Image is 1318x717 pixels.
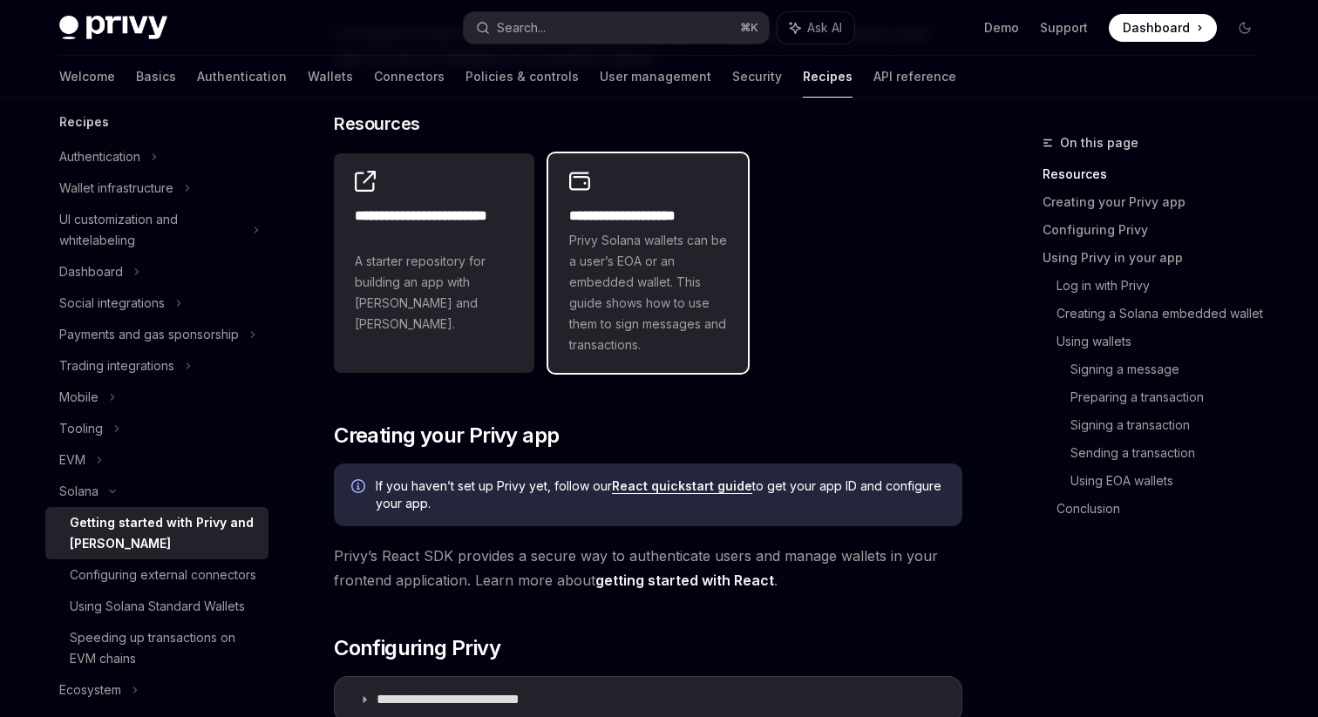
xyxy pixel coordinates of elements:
[59,680,121,700] div: Ecosystem
[778,12,854,44] button: Ask AI
[59,324,239,345] div: Payments and gas sponsorship
[70,512,258,554] div: Getting started with Privy and [PERSON_NAME]
[612,478,752,494] a: React quickstart guide
[497,17,546,38] div: Search...
[464,12,769,44] button: Search...⌘K
[1043,160,1273,188] a: Resources
[600,56,711,98] a: User management
[45,507,268,559] a: Getting started with Privy and [PERSON_NAME]
[45,622,268,674] a: Speeding up transactions on EVM chains
[569,230,728,355] span: Privy Solana wallets can be a user’s EOA or an embedded wallet. This guide shows how to use them ...
[45,591,268,622] a: Using Solana Standard Wallets
[1043,188,1273,216] a: Creating your Privy app
[1123,19,1190,37] span: Dashboard
[1070,383,1273,411] a: Preparing a transaction
[1060,132,1138,153] span: On this page
[374,56,445,98] a: Connectors
[70,596,245,617] div: Using Solana Standard Wallets
[1043,244,1273,272] a: Using Privy in your app
[334,422,559,450] span: Creating your Privy app
[1056,328,1273,355] a: Using wallets
[59,355,174,376] div: Trading integrations
[1070,439,1273,467] a: Sending a transaction
[351,479,369,497] svg: Info
[1056,495,1273,523] a: Conclusion
[1109,14,1217,42] a: Dashboard
[334,112,420,136] span: Resources
[59,418,103,439] div: Tooling
[136,56,176,98] a: Basics
[59,261,123,282] div: Dashboard
[70,627,258,669] div: Speeding up transactions on EVM chains
[355,251,513,335] span: A starter repository for building an app with [PERSON_NAME] and [PERSON_NAME].
[334,634,500,662] span: Configuring Privy
[376,477,945,512] span: If you haven’t set up Privy yet, follow our to get your app ID and configure your app.
[1070,355,1273,383] a: Signing a message
[1056,272,1273,300] a: Log in with Privy
[548,153,749,373] a: **** **** **** *****Privy Solana wallets can be a user’s EOA or an embedded wallet. This guide sh...
[807,19,842,37] span: Ask AI
[984,19,1019,37] a: Demo
[197,56,287,98] a: Authentication
[59,146,140,167] div: Authentication
[45,559,268,591] a: Configuring external connectors
[1231,14,1259,42] button: Toggle dark mode
[59,56,115,98] a: Welcome
[1043,216,1273,244] a: Configuring Privy
[465,56,579,98] a: Policies & controls
[59,481,99,502] div: Solana
[1056,300,1273,328] a: Creating a Solana embedded wallet
[59,450,85,470] div: EVM
[1070,411,1273,439] a: Signing a transaction
[70,565,256,585] div: Configuring external connectors
[334,544,962,592] span: Privy’s React SDK provides a secure way to authenticate users and manage wallets in your frontend...
[595,572,774,590] a: getting started with React
[59,209,242,251] div: UI customization and whitelabeling
[873,56,956,98] a: API reference
[59,293,165,314] div: Social integrations
[59,387,99,408] div: Mobile
[308,56,353,98] a: Wallets
[59,178,173,199] div: Wallet infrastructure
[1040,19,1088,37] a: Support
[1070,467,1273,495] a: Using EOA wallets
[732,56,782,98] a: Security
[59,16,167,40] img: dark logo
[740,21,758,35] span: ⌘ K
[803,56,853,98] a: Recipes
